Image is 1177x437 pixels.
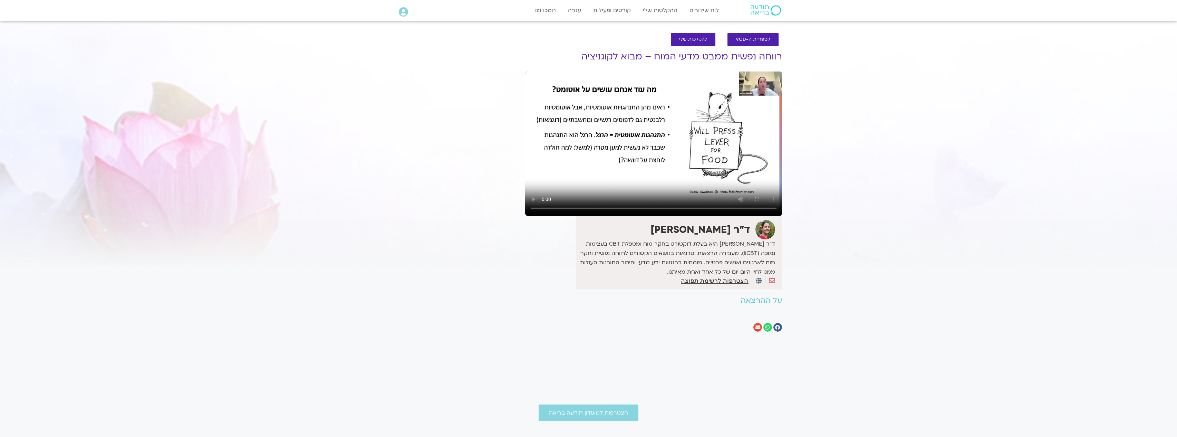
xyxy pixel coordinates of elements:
[755,220,775,239] img: ד"ר נועה אלבלדה
[751,5,781,16] img: תודעה בריאה
[639,4,681,17] a: ההקלטות שלי
[763,323,772,332] div: שיתוף ב whatsapp
[590,4,634,17] a: קורסים ופעילות
[525,51,782,62] h1: רווחה נפשית ממבט מדעי המוח – מבוא לקוגניציה
[531,4,559,17] a: תמכו בנו
[578,239,775,277] p: ד״ר [PERSON_NAME] היא בעלת דוקטורט בחקר מוח ומטפלת CBT בעצימות נמוכה (liCBT). מעבירה הרצאות וסדנא...
[650,223,750,236] strong: ד"ר [PERSON_NAME]
[773,323,782,332] div: שיתוף ב facebook
[753,323,762,332] div: שיתוף ב email
[736,37,770,42] span: לספריית ה-VOD
[686,4,722,17] a: לוח שידורים
[525,296,782,305] h2: על ההרצאה
[565,4,585,17] a: עזרה
[539,405,638,421] a: הצטרפות למועדון תודעה בריאה
[679,37,707,42] span: להקלטות שלי
[549,410,628,416] span: הצטרפות למועדון תודעה בריאה
[671,33,715,46] a: להקלטות שלי
[681,278,748,284] a: הצטרפות לרשימת תפוצה
[727,33,779,46] a: לספריית ה-VOD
